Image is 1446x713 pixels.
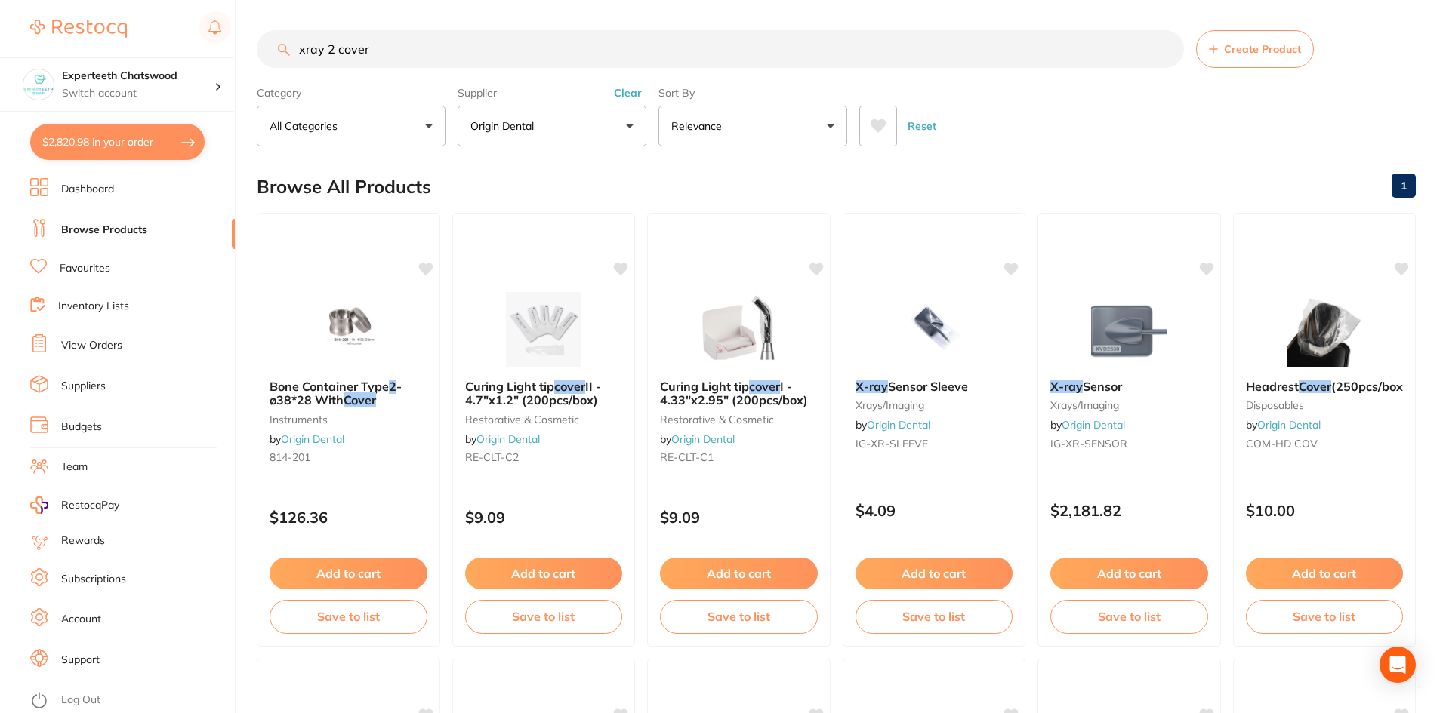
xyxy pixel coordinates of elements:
[689,292,788,367] img: Curing Light tip cover I - 4.33"x2.95" (200pcs/box)
[885,292,983,367] img: X-ray Sensor Sleeve
[344,392,376,407] em: Cover
[856,418,930,432] span: by
[61,533,105,549] a: Rewards
[58,299,129,314] a: Inventory Lists
[1246,437,1318,450] span: COM-HD COV
[30,496,48,514] img: RestocqPay
[470,118,540,134] p: Origin Dental
[1299,379,1331,394] em: Cover
[1246,418,1321,432] span: by
[495,292,593,367] img: Curing Light tip cover II - 4.7"x1.2" (200pcs/box)
[856,502,1013,519] p: $4.09
[61,182,114,197] a: Dashboard
[61,379,106,394] a: Suppliers
[888,379,968,394] span: Sensor Sleeve
[270,379,402,407] span: - ø38*28 With
[270,379,389,394] span: Bone Container Type
[1050,502,1208,519] p: $2,181.82
[61,693,100,708] a: Log Out
[1275,292,1374,367] img: Headrest Cover (250pcs/box)
[61,459,88,475] a: Team
[660,379,808,407] span: I - 4.33"x2.95" (200pcs/box)
[257,30,1184,68] input: Search Products
[61,420,102,435] a: Budgets
[1080,292,1178,367] img: X-ray Sensor
[61,223,147,238] a: Browse Products
[856,380,1013,393] b: X-ray Sensor Sleeve
[389,379,396,394] em: 2
[270,450,310,464] span: 814-201
[465,558,623,589] button: Add to cart
[660,509,818,526] p: $9.09
[660,379,749,394] span: Curing Light tip
[60,261,110,276] a: Favourites
[1246,558,1404,589] button: Add to cart
[465,413,623,426] small: restorative & cosmetic
[749,379,780,394] em: cover
[257,177,431,198] h2: Browse All Products
[62,69,214,84] h4: Experteeth Chatswood
[660,558,818,589] button: Add to cart
[458,106,646,146] button: Origin Dental
[23,69,54,100] img: Experteeth Chatswood
[270,380,427,407] b: Bone Container Type 2 - ø38*28 With Cover
[671,118,728,134] p: Relevance
[671,432,735,446] a: Origin Dental
[658,106,847,146] button: Relevance
[61,498,119,513] span: RestocqPay
[660,600,818,633] button: Save to list
[465,380,623,407] b: Curing Light tip cover II - 4.7"x1.2" (200pcs/box)
[1246,380,1404,393] b: Headrest Cover (250pcs/box)
[856,600,1013,633] button: Save to list
[658,86,847,100] label: Sort By
[1257,418,1321,432] a: Origin Dental
[1331,379,1407,394] span: (250pcs/box)
[856,399,1013,411] small: xrays/imaging
[1050,399,1208,411] small: xrays/imaging
[867,418,930,432] a: Origin Dental
[856,558,1013,589] button: Add to cart
[30,689,230,713] button: Log Out
[1083,379,1122,394] span: Sensor
[458,86,646,100] label: Supplier
[61,338,122,353] a: View Orders
[1392,171,1416,201] a: 1
[61,612,101,627] a: Account
[1050,437,1127,450] span: IG-XR-SENSOR
[270,118,344,134] p: All Categories
[1050,558,1208,589] button: Add to cart
[660,413,818,426] small: restorative & cosmetic
[1050,600,1208,633] button: Save to list
[30,11,127,46] a: Restocq Logo
[270,432,344,446] span: by
[30,496,119,514] a: RestocqPay
[1196,30,1314,68] button: Create Product
[660,432,735,446] span: by
[1050,379,1083,394] em: X-ray
[1246,600,1404,633] button: Save to list
[609,86,646,100] button: Clear
[257,86,446,100] label: Category
[465,432,540,446] span: by
[299,292,397,367] img: Bone Container Type 2 - ø38*28 With Cover
[465,379,554,394] span: Curing Light tip
[61,653,100,668] a: Support
[281,432,344,446] a: Origin Dental
[1062,418,1125,432] a: Origin Dental
[257,106,446,146] button: All Categories
[30,20,127,38] img: Restocq Logo
[1246,399,1404,411] small: disposables
[61,572,126,587] a: Subscriptions
[1380,647,1416,683] div: Open Intercom Messenger
[270,558,427,589] button: Add to cart
[660,380,818,407] b: Curing Light tip cover I - 4.33"x2.95" (200pcs/box)
[270,600,427,633] button: Save to list
[465,600,623,633] button: Save to list
[465,450,519,464] span: RE-CLT-C2
[465,509,623,526] p: $9.09
[476,432,540,446] a: Origin Dental
[465,379,601,407] span: II - 4.7"x1.2" (200pcs/box)
[270,413,427,426] small: instruments
[30,124,205,160] button: $2,820.98 in your order
[62,86,214,101] p: Switch account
